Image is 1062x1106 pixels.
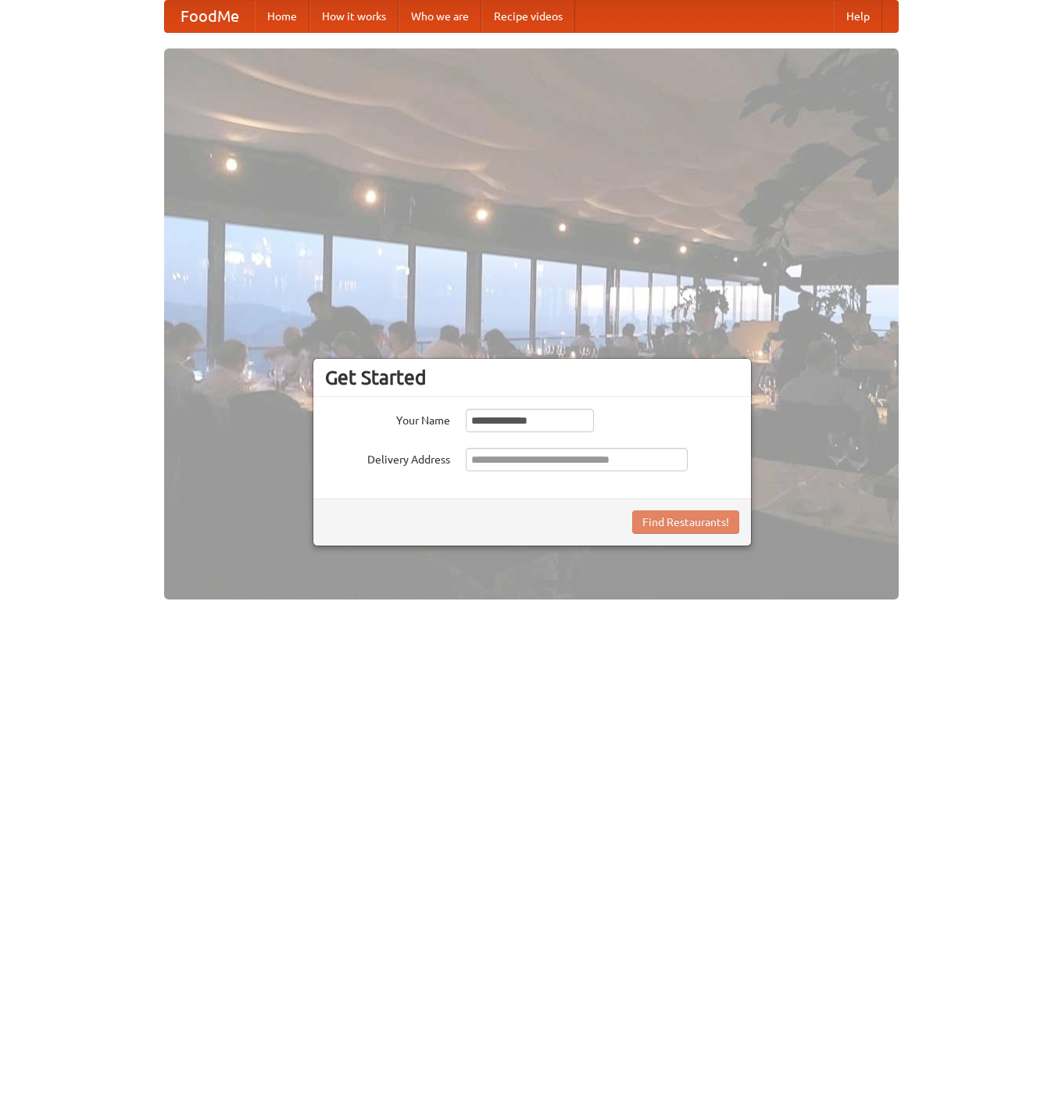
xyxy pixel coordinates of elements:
[325,448,450,467] label: Delivery Address
[399,1,481,32] a: Who we are
[325,409,450,428] label: Your Name
[165,1,255,32] a: FoodMe
[834,1,882,32] a: Help
[309,1,399,32] a: How it works
[632,510,739,534] button: Find Restaurants!
[255,1,309,32] a: Home
[481,1,575,32] a: Recipe videos
[325,366,739,389] h3: Get Started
